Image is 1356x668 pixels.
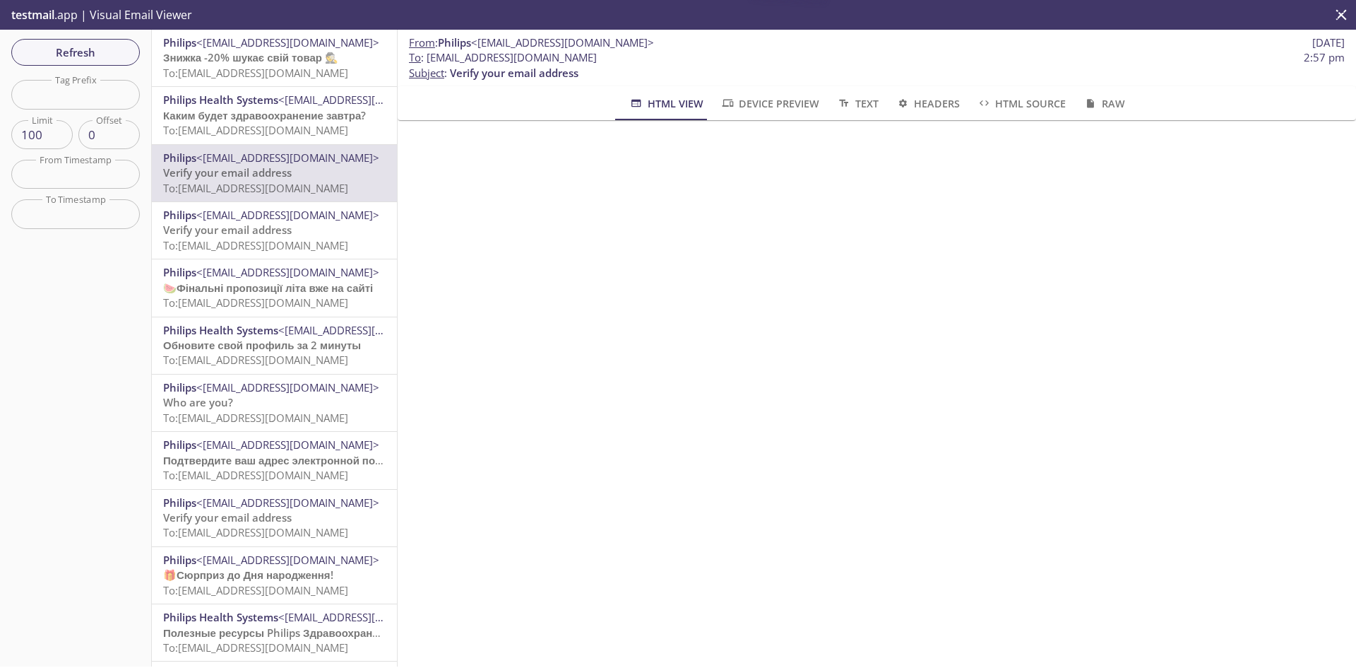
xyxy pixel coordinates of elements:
span: Verify your email address [163,510,292,525]
span: Philips [163,380,196,394]
div: Philips Health Systems<[EMAIL_ADDRESS][DOMAIN_NAME]>Полезные ресурсы Philips ЗдравоохранениеTo:[E... [152,604,397,661]
div: Philips<[EMAIL_ADDRESS][DOMAIN_NAME]>🍉Фінальні пропозиції літа вже на сайтіTo:[EMAIL_ADDRESS][DOM... [152,259,397,316]
span: Philips Health Systems [163,93,278,107]
span: <[EMAIL_ADDRESS][DOMAIN_NAME]> [278,610,461,624]
span: Знижка -20% шукає свій товар 🕵️ [163,50,338,64]
span: testmail [11,7,54,23]
span: Philips [163,151,196,165]
div: Philips Health Systems<[EMAIL_ADDRESS][DOMAIN_NAME]>Обновите свой профиль за 2 минутыTo:[EMAIL_AD... [152,317,397,374]
span: <[EMAIL_ADDRESS][DOMAIN_NAME]> [196,380,379,394]
span: Device Preview [720,95,819,112]
span: Philips [163,265,196,279]
div: Philips<[EMAIL_ADDRESS][DOMAIN_NAME]>Verify your email addressTo:[EMAIL_ADDRESS][DOMAIN_NAME] [152,202,397,259]
span: HTML Source [977,95,1066,112]
p: : [409,50,1345,81]
div: Philips<[EMAIL_ADDRESS][DOMAIN_NAME]>Verify your email addressTo:[EMAIL_ADDRESS][DOMAIN_NAME] [152,145,397,201]
span: To: [EMAIL_ADDRESS][DOMAIN_NAME] [163,640,348,655]
span: Philips [163,496,196,510]
span: Who are you? [163,395,233,409]
div: Philips<[EMAIL_ADDRESS][DOMAIN_NAME]>Подтвердите ваш адрес электронной почтыTo:[EMAIL_ADDRESS][DO... [152,432,397,488]
span: 2:57 pm [1304,50,1345,65]
span: Philips Health Systems [163,610,278,624]
span: Raw [1083,95,1124,112]
div: Philips<[EMAIL_ADDRESS][DOMAIN_NAME]>Знижка -20% шукає свій товар 🕵️To:[EMAIL_ADDRESS][DOMAIN_NAME] [152,30,397,86]
span: Verify your email address [450,66,578,80]
span: Philips Health Systems [163,323,278,337]
button: Refresh [11,39,140,66]
span: <[EMAIL_ADDRESS][DOMAIN_NAME]> [196,35,379,49]
span: Text [836,95,878,112]
span: <[EMAIL_ADDRESS][DOMAIN_NAME]> [196,438,379,452]
span: Philips [163,553,196,567]
div: Philips<[EMAIL_ADDRESS][DOMAIN_NAME]>🎁Сюрприз до Дня народження!To:[EMAIL_ADDRESS][DOMAIN_NAME] [152,547,397,604]
span: Headers [896,95,960,112]
span: From [409,35,435,49]
span: To: [EMAIL_ADDRESS][DOMAIN_NAME] [163,123,348,137]
span: <[EMAIL_ADDRESS][DOMAIN_NAME]> [196,265,379,279]
span: <[EMAIL_ADDRESS][DOMAIN_NAME]> [196,151,379,165]
span: To: [EMAIL_ADDRESS][DOMAIN_NAME] [163,353,348,367]
span: 🍉Фінальні пропозиції літа вже на сайті [163,281,373,295]
span: Philips [163,35,196,49]
span: <[EMAIL_ADDRESS][DOMAIN_NAME]> [196,553,379,567]
span: HTML View [629,95,703,112]
span: To: [EMAIL_ADDRESS][DOMAIN_NAME] [163,525,348,539]
span: <[EMAIL_ADDRESS][DOMAIN_NAME]> [196,208,379,222]
span: Philips [163,208,196,222]
span: Verify your email address [163,165,292,180]
div: Philips Health Systems<[EMAIL_ADDRESS][DOMAIN_NAME]>Каким будет здравоохранение завтра?To:[EMAIL_... [152,87,397,143]
div: Philips<[EMAIL_ADDRESS][DOMAIN_NAME]>Who are you?To:[EMAIL_ADDRESS][DOMAIN_NAME] [152,375,397,431]
span: To [409,50,421,64]
span: : [409,35,654,50]
span: To: [EMAIL_ADDRESS][DOMAIN_NAME] [163,238,348,252]
span: <[EMAIL_ADDRESS][DOMAIN_NAME]> [196,496,379,510]
span: To: [EMAIL_ADDRESS][DOMAIN_NAME] [163,181,348,195]
span: Philips [163,438,196,452]
span: [DATE] [1312,35,1345,50]
span: Philips [438,35,471,49]
div: Philips<[EMAIL_ADDRESS][DOMAIN_NAME]>Verify your email addressTo:[EMAIL_ADDRESS][DOMAIN_NAME] [152,490,397,546]
span: <[EMAIL_ADDRESS][DOMAIN_NAME]> [278,93,461,107]
span: Subject [409,66,444,80]
span: Каким будет здравоохранение завтра? [163,108,366,122]
span: To: [EMAIL_ADDRESS][DOMAIN_NAME] [163,66,348,80]
span: To: [EMAIL_ADDRESS][DOMAIN_NAME] [163,411,348,425]
span: Refresh [23,43,129,61]
span: <[EMAIL_ADDRESS][DOMAIN_NAME]> [471,35,654,49]
span: Обновите свой профиль за 2 минуты [163,338,361,352]
span: To: [EMAIL_ADDRESS][DOMAIN_NAME] [163,295,348,310]
span: Подтвердите ваш адрес электронной почты [163,453,395,467]
span: Verify your email address [163,223,292,237]
span: : [EMAIL_ADDRESS][DOMAIN_NAME] [409,50,597,65]
span: <[EMAIL_ADDRESS][DOMAIN_NAME]> [278,323,461,337]
span: Полезные ресурсы Philips Здравоохранение [163,626,397,640]
span: 🎁Сюрприз до Дня народження! [163,568,333,582]
span: To: [EMAIL_ADDRESS][DOMAIN_NAME] [163,468,348,482]
span: To: [EMAIL_ADDRESS][DOMAIN_NAME] [163,583,348,597]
